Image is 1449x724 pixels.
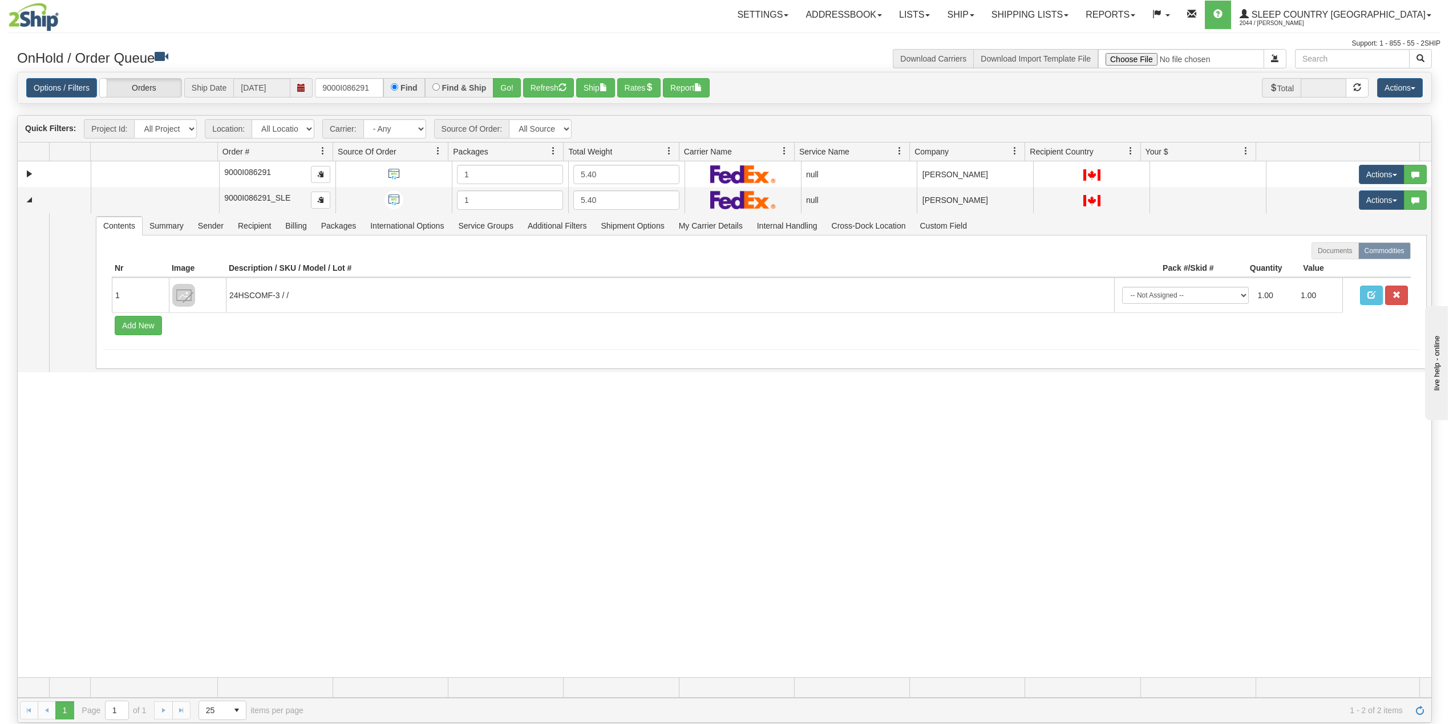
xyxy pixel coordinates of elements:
a: Order # filter column settings [313,141,333,161]
th: Value [1285,259,1342,278]
td: 1.00 [1253,282,1297,308]
th: Image [169,259,226,278]
span: Page sizes drop down [199,701,246,720]
span: Sender [191,217,230,235]
input: Page 1 [106,701,128,719]
img: logo2044.jpg [9,3,59,31]
span: Order # [222,146,249,157]
span: Billing [278,217,313,235]
span: Service Name [799,146,849,157]
span: Carrier: [322,119,363,139]
button: Actions [1359,165,1405,184]
span: Additional Filters [521,217,594,235]
span: Total [1262,78,1301,97]
span: Page 1 [55,701,74,719]
img: FedEx Express® [710,165,776,184]
th: Description / SKU / Model / Lot # [226,259,1114,278]
span: Source Of Order: [434,119,509,139]
span: 25 [206,705,221,716]
span: Custom Field [913,217,974,235]
span: Recipient Country [1030,146,1093,157]
td: [PERSON_NAME] [917,161,1033,187]
button: Report [663,78,710,97]
button: Add New [115,316,162,335]
img: 8DAB37Fk3hKpn3AAAAAElFTkSuQmCC [172,284,195,307]
th: Pack #/Skid # [1114,259,1217,278]
span: Service Groups [451,217,520,235]
span: 1 - 2 of 2 items [319,706,1403,715]
label: Quick Filters: [25,123,76,134]
span: International Options [363,217,451,235]
span: Carrier Name [684,146,732,157]
input: Import [1098,49,1264,68]
button: Go! [493,78,521,97]
span: Recipient [231,217,278,235]
a: Source Of Order filter column settings [428,141,448,161]
span: Shipment Options [594,217,671,235]
div: Support: 1 - 855 - 55 - 2SHIP [9,39,1440,48]
span: Source Of Order [338,146,396,157]
span: Ship Date [184,78,233,97]
span: Your $ [1146,146,1168,157]
a: Total Weight filter column settings [659,141,679,161]
a: Carrier Name filter column settings [775,141,794,161]
a: Download Import Template File [981,54,1091,63]
button: Copy to clipboard [311,192,330,209]
span: Cross-Dock Location [825,217,913,235]
button: Ship [576,78,615,97]
button: Rates [617,78,661,97]
span: 2044 / [PERSON_NAME] [1240,18,1325,29]
a: Sleep Country [GEOGRAPHIC_DATA] 2044 / [PERSON_NAME] [1231,1,1440,29]
span: Location: [205,119,252,139]
div: grid toolbar [18,116,1431,143]
button: Actions [1359,190,1405,210]
span: items per page [199,701,303,720]
td: 1.00 [1296,282,1339,308]
span: Packages [314,217,363,235]
td: null [801,161,917,187]
a: Expand [22,167,37,181]
span: My Carrier Details [672,217,750,235]
button: Actions [1377,78,1423,97]
label: Orders [100,79,181,97]
label: Find [400,84,418,92]
a: Reports [1077,1,1144,29]
span: Packages [453,146,488,157]
div: live help - online [9,10,106,18]
a: Shipping lists [983,1,1077,29]
span: Total Weight [568,146,612,157]
button: Copy to clipboard [311,166,330,183]
span: select [228,701,246,719]
img: FedEx Express® [710,190,776,209]
h3: OnHold / Order Queue [17,49,716,66]
a: Ship [938,1,982,29]
span: Company [914,146,949,157]
input: Search [1295,49,1410,68]
span: Contents [96,217,142,235]
a: Packages filter column settings [544,141,563,161]
span: 9000I086291_SLE [224,193,290,202]
a: Collapse [22,193,37,207]
span: 9000I086291 [224,168,271,177]
button: Refresh [523,78,574,97]
td: 1 [112,278,169,312]
a: Your $ filter column settings [1236,141,1256,161]
span: Internal Handling [750,217,824,235]
label: Documents [1312,242,1359,259]
img: API [384,190,403,209]
iframe: chat widget [1423,304,1448,420]
th: Nr [112,259,169,278]
label: Find & Ship [442,84,487,92]
span: Page of 1 [82,701,147,720]
img: CA [1083,195,1100,206]
img: CA [1083,169,1100,181]
a: Recipient Country filter column settings [1121,141,1140,161]
td: 24HSCOMF-3 / / [226,278,1114,312]
td: [PERSON_NAME] [917,187,1033,213]
td: null [801,187,917,213]
a: Refresh [1411,701,1429,719]
a: Settings [728,1,797,29]
a: Addressbook [797,1,891,29]
a: Company filter column settings [1005,141,1025,161]
th: Quantity [1217,259,1285,278]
